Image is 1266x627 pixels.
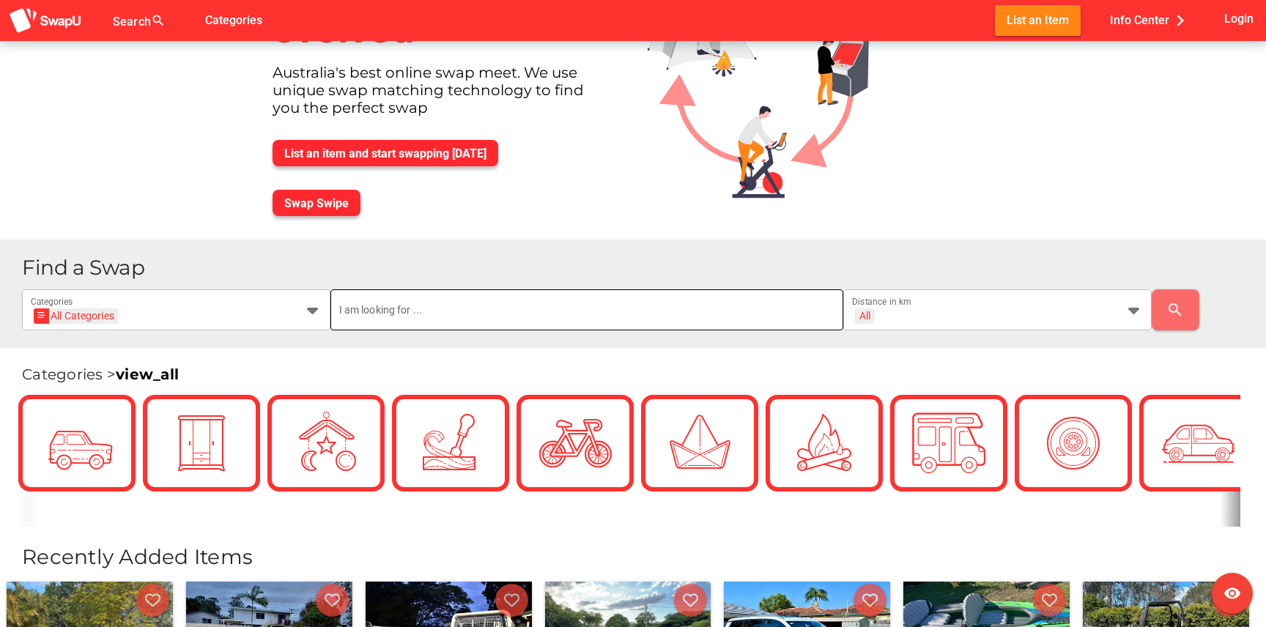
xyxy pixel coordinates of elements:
[859,309,870,322] div: All
[9,7,82,34] img: aSD8y5uGLpzPJLYTcYcjNu3laj1c05W5KWf0Ds+Za8uybjssssuu+yyyy677LKX2n+PWMSDJ9a87AAAAABJRU5ErkJggg==
[1007,10,1069,30] span: List an Item
[284,196,349,210] span: Swap Swipe
[38,308,114,324] div: All Categories
[1169,10,1191,31] i: chevron_right
[1221,5,1257,32] button: Login
[1110,8,1191,32] span: Info Center
[1098,5,1203,35] button: Info Center
[22,544,253,569] span: Recently Added Items
[995,5,1081,35] button: List an Item
[193,5,274,35] button: Categories
[1224,9,1254,29] span: Login
[284,146,486,160] span: List an item and start swapping [DATE]
[116,366,179,383] a: view_all
[1224,585,1241,602] i: visibility
[273,140,498,166] button: List an item and start swapping [DATE]
[339,289,835,330] input: I am looking for ...
[22,366,179,383] span: Categories >
[193,12,274,26] a: Categories
[183,12,201,29] i: false
[22,257,1254,278] h1: Find a Swap
[261,64,624,128] div: Australia's best online swap meet. We use unique swap matching technology to find you the perfect...
[205,8,262,32] span: Categories
[1166,301,1184,319] i: search
[273,190,360,216] button: Swap Swipe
